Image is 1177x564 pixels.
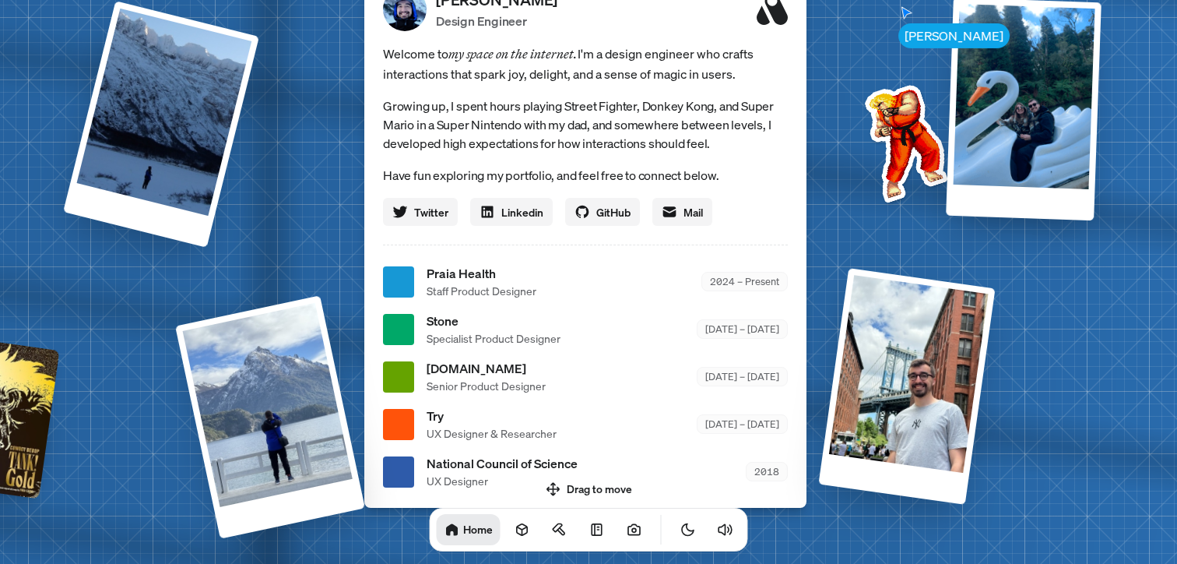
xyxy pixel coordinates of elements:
span: [DOMAIN_NAME] [427,359,546,378]
h1: Home [463,522,493,537]
img: Profile example [824,62,982,219]
button: Toggle Audio [710,514,741,545]
div: [DATE] – [DATE] [697,414,788,434]
span: UX Designer [427,473,578,489]
span: Welcome to I'm a design engineer who crafts interactions that spark joy, delight, and a sense of ... [383,44,788,84]
span: Mail [683,204,703,220]
div: [DATE] – [DATE] [697,319,788,339]
div: 2024 – Present [701,272,788,291]
span: UX Designer & Researcher [427,425,557,442]
a: Twitter [383,198,458,226]
a: Linkedin [470,198,553,226]
em: my space on the internet. [448,46,578,62]
span: Try [427,407,557,425]
span: Stone [427,312,560,330]
p: Design Engineer [436,12,557,30]
span: Senior Product Designer [427,378,546,394]
span: Staff Product Designer [427,283,536,299]
div: 2018 [746,462,788,481]
span: Specialist Product Designer [427,330,560,347]
p: Growing up, I spent hours playing Street Fighter, Donkey Kong, and Super Mario in a Super Nintend... [383,97,788,153]
span: Twitter [414,204,448,220]
span: Linkedin [501,204,543,220]
a: Mail [652,198,712,226]
p: Have fun exploring my portfolio, and feel free to connect below. [383,165,788,185]
a: GitHub [565,198,640,226]
span: Praia Health [427,264,536,283]
span: National Council of Science [427,454,578,473]
div: [DATE] – [DATE] [697,367,788,386]
span: GitHub [596,204,631,220]
a: Home [437,514,501,545]
button: Toggle Theme [673,514,704,545]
